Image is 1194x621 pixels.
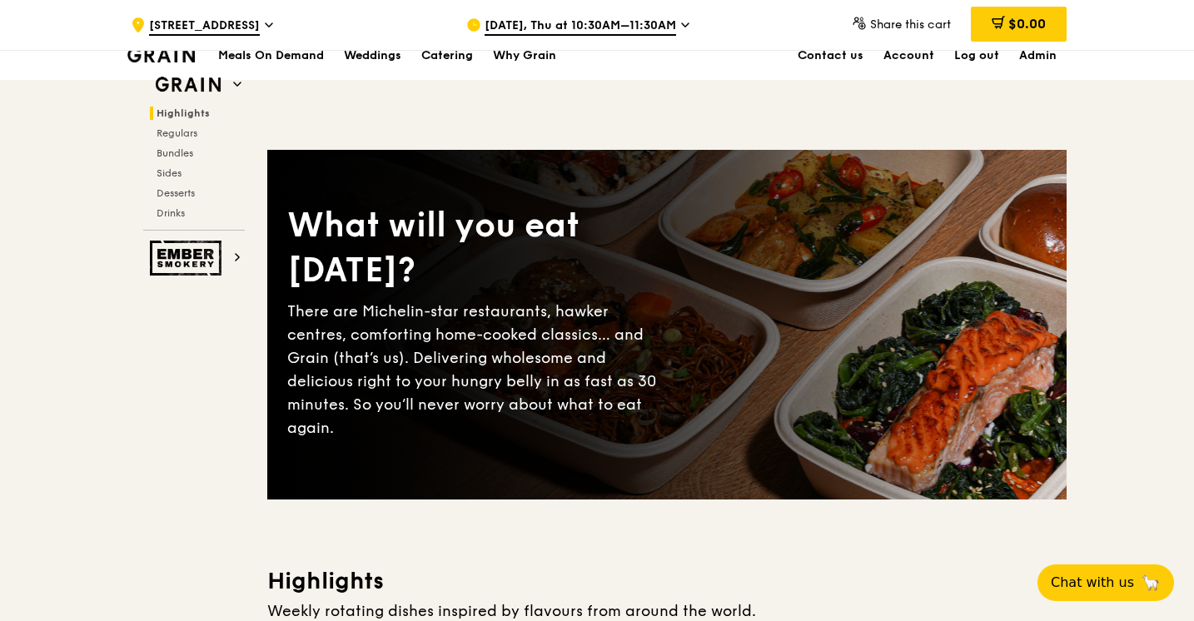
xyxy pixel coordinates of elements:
[344,31,401,81] div: Weddings
[287,203,667,293] div: What will you eat [DATE]?
[411,31,483,81] a: Catering
[334,31,411,81] a: Weddings
[150,70,226,100] img: Grain web logo
[1037,564,1174,601] button: Chat with us🦙
[157,127,197,139] span: Regulars
[483,31,566,81] a: Why Grain
[870,17,951,32] span: Share this cart
[1141,573,1161,593] span: 🦙
[1008,16,1046,32] span: $0.00
[150,241,226,276] img: Ember Smokery web logo
[1009,31,1067,81] a: Admin
[944,31,1009,81] a: Log out
[157,147,193,159] span: Bundles
[157,187,195,199] span: Desserts
[267,566,1067,596] h3: Highlights
[149,17,260,36] span: [STREET_ADDRESS]
[287,300,667,440] div: There are Michelin-star restaurants, hawker centres, comforting home-cooked classics… and Grain (...
[157,107,210,119] span: Highlights
[218,47,324,64] h1: Meals On Demand
[157,167,182,179] span: Sides
[1051,573,1134,593] span: Chat with us
[485,17,676,36] span: [DATE], Thu at 10:30AM–11:30AM
[873,31,944,81] a: Account
[788,31,873,81] a: Contact us
[493,31,556,81] div: Why Grain
[157,207,185,219] span: Drinks
[421,31,473,81] div: Catering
